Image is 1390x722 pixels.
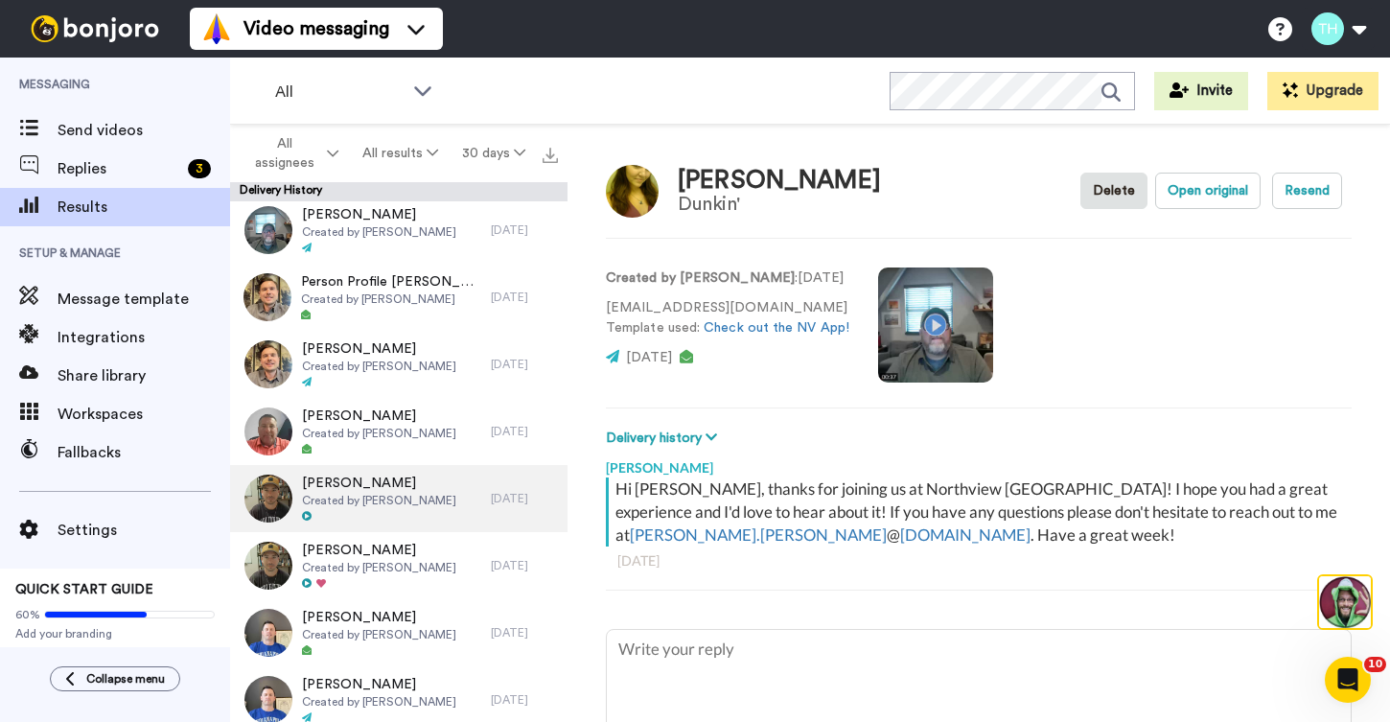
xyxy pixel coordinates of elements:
[537,139,564,168] button: Export all results that match these filters now.
[50,666,180,691] button: Collapse menu
[58,157,180,180] span: Replies
[244,542,292,590] img: e570aca9-1264-4d1e-bd5e-6c161c00985b-thumb.jpg
[615,477,1347,547] div: Hi [PERSON_NAME], thanks for joining us at Northview [GEOGRAPHIC_DATA]! I hope you had a great ex...
[678,167,881,195] div: [PERSON_NAME]
[491,491,558,506] div: [DATE]
[245,134,323,173] span: All assignees
[188,159,211,178] div: 3
[58,326,230,349] span: Integrations
[230,264,568,331] a: Person Profile [PERSON_NAME]Created by [PERSON_NAME][DATE]
[275,81,404,104] span: All
[230,197,568,264] a: [PERSON_NAME]Created by [PERSON_NAME][DATE]
[15,626,215,641] span: Add your branding
[1325,657,1371,703] iframe: Intercom live chat
[351,136,451,171] button: All results
[23,15,167,42] img: bj-logo-header-white.svg
[606,271,795,285] strong: Created by [PERSON_NAME]
[1155,173,1261,209] button: Open original
[58,403,230,426] span: Workspaces
[491,558,558,573] div: [DATE]
[302,224,456,240] span: Created by [PERSON_NAME]
[491,692,558,708] div: [DATE]
[302,205,456,224] span: [PERSON_NAME]
[230,599,568,666] a: [PERSON_NAME]Created by [PERSON_NAME][DATE]
[302,627,456,642] span: Created by [PERSON_NAME]
[626,351,672,364] span: [DATE]
[230,398,568,465] a: [PERSON_NAME]Created by [PERSON_NAME][DATE]
[2,4,54,56] img: 3183ab3e-59ed-45f6-af1c-10226f767056-1659068401.jpg
[244,609,292,657] img: 0bd7bb51-ff3c-4720-ac90-59bc280aeeb2-thumb.jpg
[58,364,230,387] span: Share library
[1267,72,1378,110] button: Upgrade
[491,290,558,305] div: [DATE]
[606,298,849,338] p: [EMAIL_ADDRESS][DOMAIN_NAME] Template used:
[58,519,230,542] span: Settings
[230,182,568,201] div: Delivery History
[301,272,481,291] span: Person Profile [PERSON_NAME]
[244,408,292,455] img: 96bdfc0a-d4f1-41c6-adcb-6ce3b6757125-thumb.jpg
[543,148,558,163] img: export.svg
[201,13,232,44] img: vm-color.svg
[606,268,849,289] p: : [DATE]
[230,532,568,599] a: [PERSON_NAME]Created by [PERSON_NAME][DATE]
[1364,657,1386,672] span: 10
[86,671,165,687] span: Collapse menu
[302,426,456,441] span: Created by [PERSON_NAME]
[244,206,292,254] img: 83e9183a-0475-47c4-8375-7eb49014ea3c-thumb.jpg
[1080,173,1147,209] button: Delete
[450,136,537,171] button: 30 days
[234,127,351,180] button: All assignees
[491,424,558,439] div: [DATE]
[230,465,568,532] a: [PERSON_NAME]Created by [PERSON_NAME][DATE]
[243,273,291,321] img: 2106c436-09b5-4bf0-8366-54280753edee-thumb.jpg
[606,449,1352,477] div: [PERSON_NAME]
[302,474,456,493] span: [PERSON_NAME]
[617,551,1340,571] div: [DATE]
[491,222,558,238] div: [DATE]
[243,15,389,42] span: Video messaging
[1154,72,1248,110] button: Invite
[678,194,881,215] div: Dunkin'
[302,675,456,694] span: [PERSON_NAME]
[58,441,230,464] span: Fallbacks
[302,407,456,426] span: [PERSON_NAME]
[301,291,481,307] span: Created by [PERSON_NAME]
[302,541,456,560] span: [PERSON_NAME]
[58,288,230,311] span: Message template
[900,524,1031,545] a: [DOMAIN_NAME]
[491,357,558,372] div: [DATE]
[302,608,456,627] span: [PERSON_NAME]
[15,583,153,596] span: QUICK START GUIDE
[302,339,456,359] span: [PERSON_NAME]
[15,607,40,622] span: 60%
[491,625,558,640] div: [DATE]
[1272,173,1342,209] button: Resend
[630,524,887,545] a: [PERSON_NAME].[PERSON_NAME]
[606,165,659,218] img: Image of Tricia Mcdole
[302,560,456,575] span: Created by [PERSON_NAME]
[244,475,292,523] img: 07e7a5f6-7cf7-4b95-945e-aaea07be10cb-thumb.jpg
[244,340,292,388] img: 1bb973fe-77b7-492b-ada4-97fda5cbe523-thumb.jpg
[302,694,456,710] span: Created by [PERSON_NAME]
[302,359,456,374] span: Created by [PERSON_NAME]
[58,119,230,142] span: Send videos
[58,196,230,219] span: Results
[302,493,456,508] span: Created by [PERSON_NAME]
[704,321,849,335] a: Check out the NV App!
[230,331,568,398] a: [PERSON_NAME]Created by [PERSON_NAME][DATE]
[606,428,723,449] button: Delivery history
